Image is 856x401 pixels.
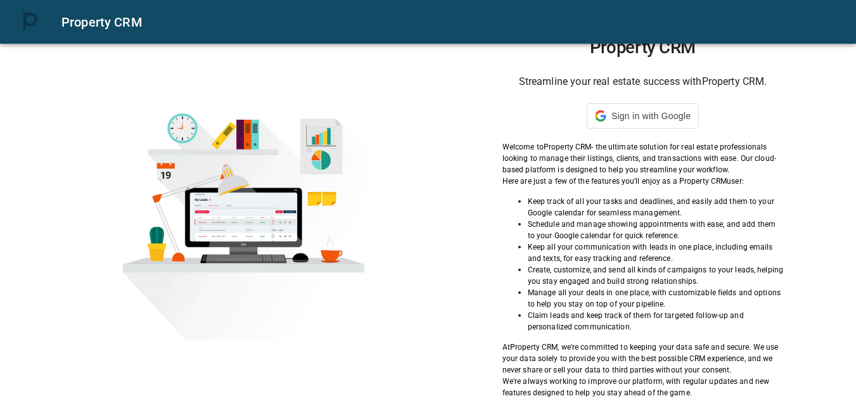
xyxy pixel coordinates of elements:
[502,73,784,91] h6: Streamline your real estate success with Property CRM .
[502,37,784,58] h1: Property CRM
[502,341,784,376] p: At Property CRM , we're committed to keeping your data safe and secure. We use your data solely t...
[502,376,784,398] p: We're always working to improve our platform, with regular updates and new features designed to h...
[528,264,784,287] p: Create, customize, and send all kinds of campaigns to your leads, helping you stay engaged and bu...
[528,219,784,241] p: Schedule and manage showing appointments with ease, and add them to your Google calendar for quic...
[528,287,784,310] p: Manage all your deals in one place, with customizable fields and options to help you stay on top ...
[502,175,784,187] p: Here are just a few of the features you'll enjoy as a Property CRM user:
[528,241,784,264] p: Keep all your communication with leads in one place, including emails and texts, for easy trackin...
[587,103,699,129] div: Sign in with Google
[61,12,841,32] div: Property CRM
[611,111,691,121] span: Sign in with Google
[502,141,784,175] p: Welcome to Property CRM - the ultimate solution for real estate professionals looking to manage t...
[528,310,784,333] p: Claim leads and keep track of them for targeted follow-up and personalized communication.
[528,196,784,219] p: Keep track of all your tasks and deadlines, and easily add them to your Google calendar for seaml...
